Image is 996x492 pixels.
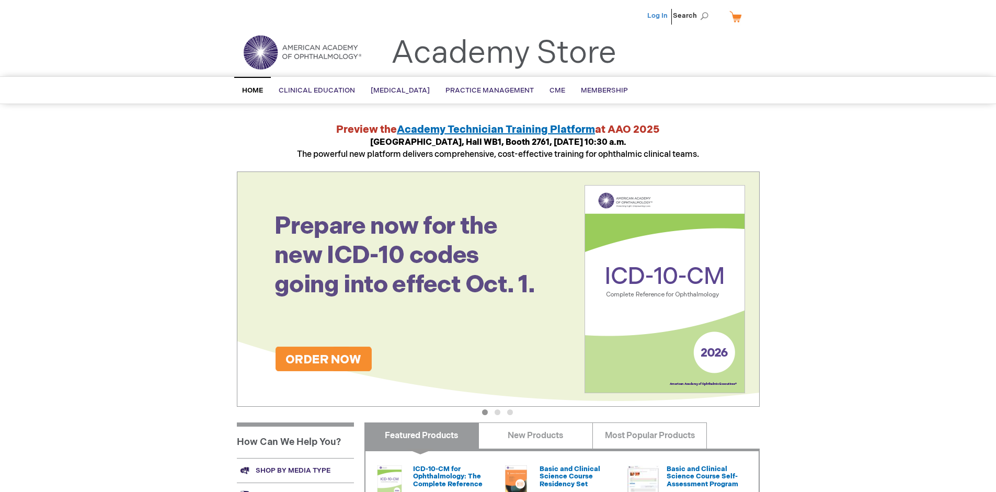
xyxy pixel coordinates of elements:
[364,422,479,449] a: Featured Products
[237,422,354,458] h1: How Can We Help You?
[592,422,707,449] a: Most Popular Products
[667,465,738,488] a: Basic and Clinical Science Course Self-Assessment Program
[495,409,500,415] button: 2 of 3
[507,409,513,415] button: 3 of 3
[540,465,600,488] a: Basic and Clinical Science Course Residency Set
[279,86,355,95] span: Clinical Education
[549,86,565,95] span: CME
[673,5,713,26] span: Search
[647,12,668,20] a: Log In
[297,138,699,159] span: The powerful new platform delivers comprehensive, cost-effective training for ophthalmic clinical...
[242,86,263,95] span: Home
[371,86,430,95] span: [MEDICAL_DATA]
[237,458,354,483] a: Shop by media type
[397,123,595,136] a: Academy Technician Training Platform
[445,86,534,95] span: Practice Management
[336,123,660,136] strong: Preview the at AAO 2025
[413,465,483,488] a: ICD-10-CM for Ophthalmology: The Complete Reference
[370,138,626,147] strong: [GEOGRAPHIC_DATA], Hall WB1, Booth 2761, [DATE] 10:30 a.m.
[478,422,593,449] a: New Products
[391,35,616,72] a: Academy Store
[482,409,488,415] button: 1 of 3
[581,86,628,95] span: Membership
